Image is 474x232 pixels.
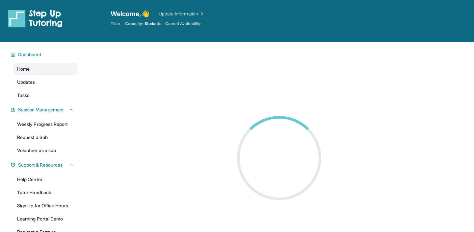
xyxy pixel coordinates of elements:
span: Session Management [18,106,64,113]
span: Capacity: [125,21,143,26]
span: Current Availability: [165,21,201,26]
span: Support & Resources [18,162,63,168]
span: Dashboard [18,51,41,58]
span: Welcome, 👋 [111,9,149,18]
a: Home [13,63,78,75]
a: Tasks [13,89,78,101]
a: Updates [13,76,78,88]
a: Weekly Progress Report [13,118,78,130]
a: Help Center [13,174,78,185]
img: Chevron Right [198,11,205,17]
span: Home [17,66,30,72]
span: Tasks [17,92,29,99]
span: Title: [111,21,120,26]
span: Students [145,21,161,26]
a: Update Information [159,11,205,17]
button: Support & Resources [15,162,74,168]
a: Volunteer as a sub [13,145,78,156]
a: Learning Portal Demo [13,213,78,225]
img: logo [8,9,63,28]
button: Session Management [15,106,74,113]
a: Request a Sub [13,131,78,143]
a: Sign Up for Office Hours [13,200,78,212]
button: Dashboard [15,51,74,58]
a: Tutor Handbook [13,187,78,198]
span: Updates [17,79,35,85]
